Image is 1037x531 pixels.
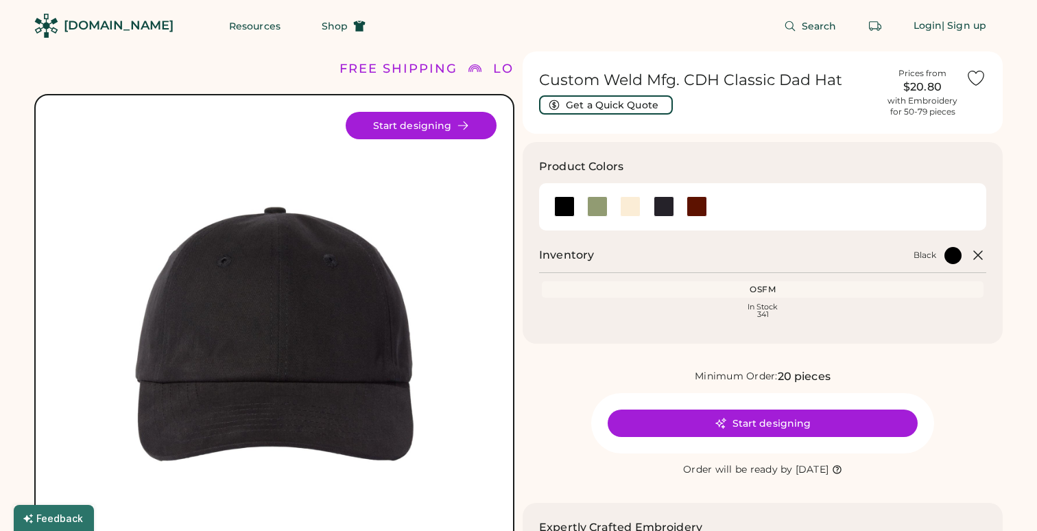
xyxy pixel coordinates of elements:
[887,79,957,95] div: $20.80
[767,12,853,40] button: Search
[887,95,957,117] div: with Embroidery for 50-79 pieces
[545,303,981,318] div: In Stock 341
[942,19,986,33] div: | Sign up
[539,71,879,90] h1: Custom Weld Mfg. CDH Classic Dad Hat
[802,21,837,31] span: Search
[493,60,632,78] div: LOWER 48 STATES
[796,463,829,477] div: [DATE]
[898,68,946,79] div: Prices from
[914,250,936,261] div: Black
[213,12,297,40] button: Resources
[346,112,497,139] button: Start designing
[608,410,918,437] button: Start designing
[539,95,673,115] button: Get a Quick Quote
[972,469,1031,528] iframe: Front Chat
[539,247,594,263] h2: Inventory
[695,370,778,383] div: Minimum Order:
[778,368,831,385] div: 20 pieces
[861,12,889,40] button: Retrieve an order
[64,17,174,34] div: [DOMAIN_NAME]
[539,158,623,175] h3: Product Colors
[914,19,942,33] div: Login
[322,21,348,31] span: Shop
[305,12,382,40] button: Shop
[545,284,981,295] div: OSFM
[34,14,58,38] img: Rendered Logo - Screens
[683,463,793,477] div: Order will be ready by
[339,60,457,78] div: FREE SHIPPING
